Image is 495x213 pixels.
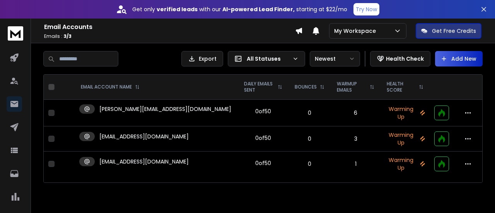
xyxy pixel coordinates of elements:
[99,133,189,140] p: [EMAIL_ADDRESS][DOMAIN_NAME]
[334,27,379,35] p: My Workspace
[255,134,271,142] div: 0 of 50
[331,152,381,177] td: 1
[331,126,381,152] td: 3
[416,23,481,39] button: Get Free Credits
[385,105,425,121] p: Warming Up
[81,84,140,90] div: EMAIL ACCOUNT NAME
[63,33,72,39] span: 3 / 3
[432,27,476,35] p: Get Free Credits
[295,84,317,90] p: BOUNCES
[181,51,223,66] button: Export
[293,135,326,143] p: 0
[244,81,275,93] p: DAILY EMAILS SENT
[385,156,425,172] p: Warming Up
[293,160,326,168] p: 0
[247,55,289,63] p: All Statuses
[385,131,425,147] p: Warming Up
[44,22,295,32] h1: Email Accounts
[222,5,295,13] strong: AI-powered Lead Finder,
[353,3,379,15] button: Try Now
[331,100,381,126] td: 6
[356,5,377,13] p: Try Now
[386,55,424,63] p: Health Check
[387,81,416,93] p: HEALTH SCORE
[8,26,23,41] img: logo
[255,107,271,115] div: 0 of 50
[44,33,295,39] p: Emails :
[310,51,360,66] button: Newest
[255,159,271,167] div: 0 of 50
[337,81,367,93] p: WARMUP EMAILS
[99,105,231,113] p: [PERSON_NAME][EMAIL_ADDRESS][DOMAIN_NAME]
[293,109,326,117] p: 0
[99,158,189,165] p: [EMAIL_ADDRESS][DOMAIN_NAME]
[435,51,483,66] button: Add New
[157,5,198,13] strong: verified leads
[132,5,347,13] p: Get only with our starting at $22/mo
[370,51,430,66] button: Health Check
